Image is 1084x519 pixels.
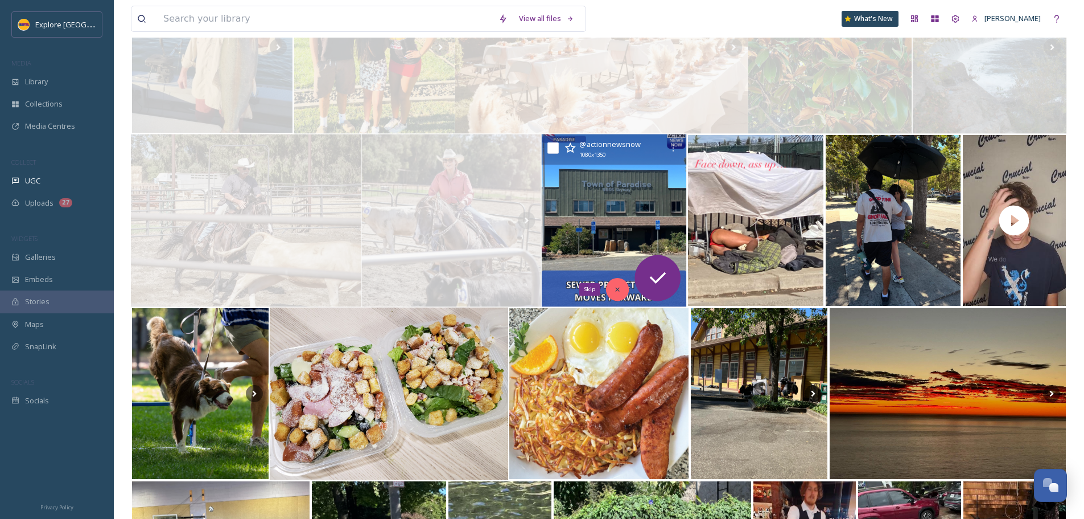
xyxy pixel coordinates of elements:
span: Stories [25,296,50,307]
span: [PERSON_NAME] [984,13,1041,23]
span: Library [25,76,48,87]
a: View all files [513,7,580,30]
img: #norcal #buttecounty #chicocalifornia [826,135,961,306]
input: Search your library [158,6,493,31]
img: Had the pleasure of taking more pictures with resolutedogtraining. Still have a bunch of photos t... [132,308,269,479]
span: Socials [25,395,49,406]
span: WIDGETS [11,234,38,243]
span: UGC [25,175,40,186]
a: What's New [842,11,898,27]
span: Maps [25,319,44,330]
img: I don’t think this guy works for the railroad. #chico #chicoca #chicocalifornia #california #530 ... [691,308,827,479]
a: Privacy Policy [40,500,73,513]
span: Privacy Policy [40,504,73,511]
span: Uploads [25,198,53,209]
img: Butte%20County%20logo.png [18,19,30,30]
span: Galleries [25,252,56,263]
span: Embeds [25,274,53,285]
img: This is what breakfast should look like. 🍳🥔 Eggs, sizzling sausage, and golden, crispy hash brown... [509,308,689,479]
img: Sunset over the Atlantic. Llandudno Ravine, Table Mountain. [830,308,1066,479]
div: 27 [59,198,72,207]
span: Media Centres [25,121,75,132]
img: Sorting cattle at Holland Cattle Roping Arena #aqha #quarterhorse #horsepower #horse #horsesofins... [131,134,361,307]
img: Our salads are delicious and filling! 🥗 Did you know we have 8 to choose from? There’s one for ev... [270,308,508,480]
span: SOCIALS [11,378,34,386]
span: MEDIA [11,59,31,67]
img: After years of planning, the Paradise Town Council will move forward on a sewer project plan. Wit... [542,134,687,307]
button: Open Chat [1034,469,1067,502]
img: Sorting cattle at Holland Cattle Roping Arena #aqha #quarterhorse #cowhorse #cowgirl #westernlife... [361,134,541,307]
span: SnapLink [25,341,56,352]
img: Face down Ass up that’s the way we like to fuck… …up your town. #chico #chicoca #chicocalifornia ... [688,135,823,306]
span: 1080 x 1350 [579,151,605,160]
img: thumbnail [963,135,1066,306]
span: Explore [GEOGRAPHIC_DATA] [35,19,135,30]
div: Skip [579,283,600,296]
span: COLLECT [11,158,36,166]
span: @ actionnewsnow [579,139,641,149]
span: Collections [25,99,63,109]
a: [PERSON_NAME] [966,7,1046,30]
